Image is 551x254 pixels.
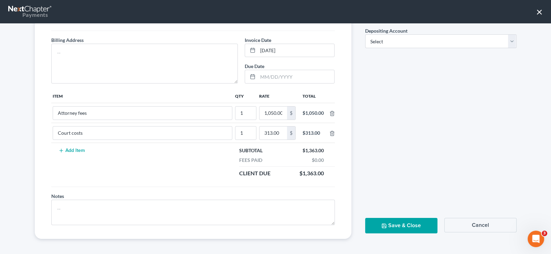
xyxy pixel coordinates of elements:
[287,126,295,140] div: $
[51,89,234,103] th: Item
[8,3,52,20] a: Payments
[542,231,547,236] span: 3
[296,169,327,177] div: $1,363.00
[365,28,407,34] span: Depositing Account
[365,218,437,233] button: Save & Close
[258,44,334,57] input: MM/DD/YYYY
[444,218,517,232] button: Cancel
[236,157,266,164] div: Fees Paid
[235,126,256,140] input: --
[53,126,232,140] input: --
[236,147,266,154] div: Subtotal
[258,70,334,83] input: MM/DD/YYYY
[297,89,329,103] th: Total
[57,148,87,153] button: Add Item
[308,157,327,164] div: $0.00
[303,110,324,117] div: $1,050.00
[259,126,287,140] input: 0.00
[51,192,64,200] label: Notes
[245,63,264,70] label: Due Date
[259,107,287,120] input: 0.00
[299,147,327,154] div: $1,363.00
[8,11,48,19] div: Payments
[51,37,84,43] span: Billing Address
[236,169,274,177] div: Client Due
[258,89,297,103] th: Rate
[303,130,324,136] div: $313.00
[528,231,544,247] iframe: Intercom live chat
[234,89,258,103] th: Qty
[287,107,295,120] div: $
[536,6,543,17] button: ×
[53,107,232,120] input: --
[235,107,256,120] input: --
[245,37,271,43] span: Invoice Date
